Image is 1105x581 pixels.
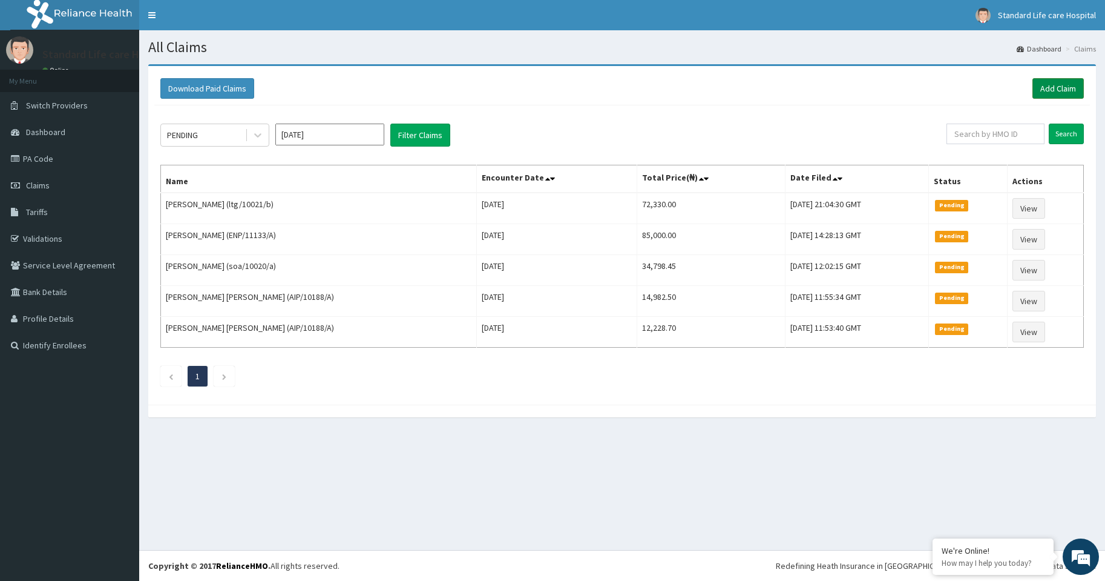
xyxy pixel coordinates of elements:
[637,255,785,286] td: 34,798.45
[946,124,1044,144] input: Search by HMO ID
[168,371,174,382] a: Previous page
[1012,322,1045,342] a: View
[1012,260,1045,281] a: View
[26,180,50,191] span: Claims
[1012,229,1045,250] a: View
[148,560,271,571] strong: Copyright © 2017 .
[1012,198,1045,219] a: View
[476,286,637,317] td: [DATE]
[476,165,637,193] th: Encounter Date
[935,200,968,211] span: Pending
[476,193,637,224] td: [DATE]
[929,165,1008,193] th: Status
[785,193,929,224] td: [DATE] 21:04:30 GMT
[785,165,929,193] th: Date Filed
[1017,44,1061,54] a: Dashboard
[161,317,477,348] td: [PERSON_NAME] [PERSON_NAME] (AIP/10188/A)
[637,286,785,317] td: 14,982.50
[637,193,785,224] td: 72,330.00
[42,49,172,60] p: Standard Life care Hospital
[275,124,384,145] input: Select Month and Year
[161,286,477,317] td: [PERSON_NAME] [PERSON_NAME] (AIP/10188/A)
[167,129,198,141] div: PENDING
[1012,291,1045,311] a: View
[785,317,929,348] td: [DATE] 11:53:40 GMT
[195,371,200,382] a: Page 1 is your current page
[476,224,637,255] td: [DATE]
[776,560,1096,572] div: Redefining Heath Insurance in [GEOGRAPHIC_DATA] using Telemedicine and Data Science!
[637,224,785,255] td: 85,000.00
[6,36,33,64] img: User Image
[942,545,1044,556] div: We're Online!
[160,78,254,99] button: Download Paid Claims
[935,262,968,273] span: Pending
[935,324,968,334] span: Pending
[1049,124,1084,144] input: Search
[221,371,227,382] a: Next page
[942,558,1044,568] p: How may I help you today?
[148,39,1096,55] h1: All Claims
[26,100,88,111] span: Switch Providers
[975,8,991,23] img: User Image
[139,550,1105,581] footer: All rights reserved.
[216,560,268,571] a: RelianceHMO
[1032,78,1084,99] a: Add Claim
[1063,44,1096,54] li: Claims
[785,286,929,317] td: [DATE] 11:55:34 GMT
[935,293,968,304] span: Pending
[42,66,71,75] a: Online
[935,231,968,242] span: Pending
[637,317,785,348] td: 12,228.70
[1008,165,1084,193] th: Actions
[26,207,48,217] span: Tariffs
[476,317,637,348] td: [DATE]
[785,224,929,255] td: [DATE] 14:28:13 GMT
[161,224,477,255] td: [PERSON_NAME] (ENP/11133/A)
[998,10,1096,21] span: Standard Life care Hospital
[390,124,450,147] button: Filter Claims
[26,127,65,138] span: Dashboard
[785,255,929,286] td: [DATE] 12:02:15 GMT
[161,193,477,224] td: [PERSON_NAME] (ltg/10021/b)
[161,255,477,286] td: [PERSON_NAME] (soa/10020/a)
[476,255,637,286] td: [DATE]
[637,165,785,193] th: Total Price(₦)
[161,165,477,193] th: Name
